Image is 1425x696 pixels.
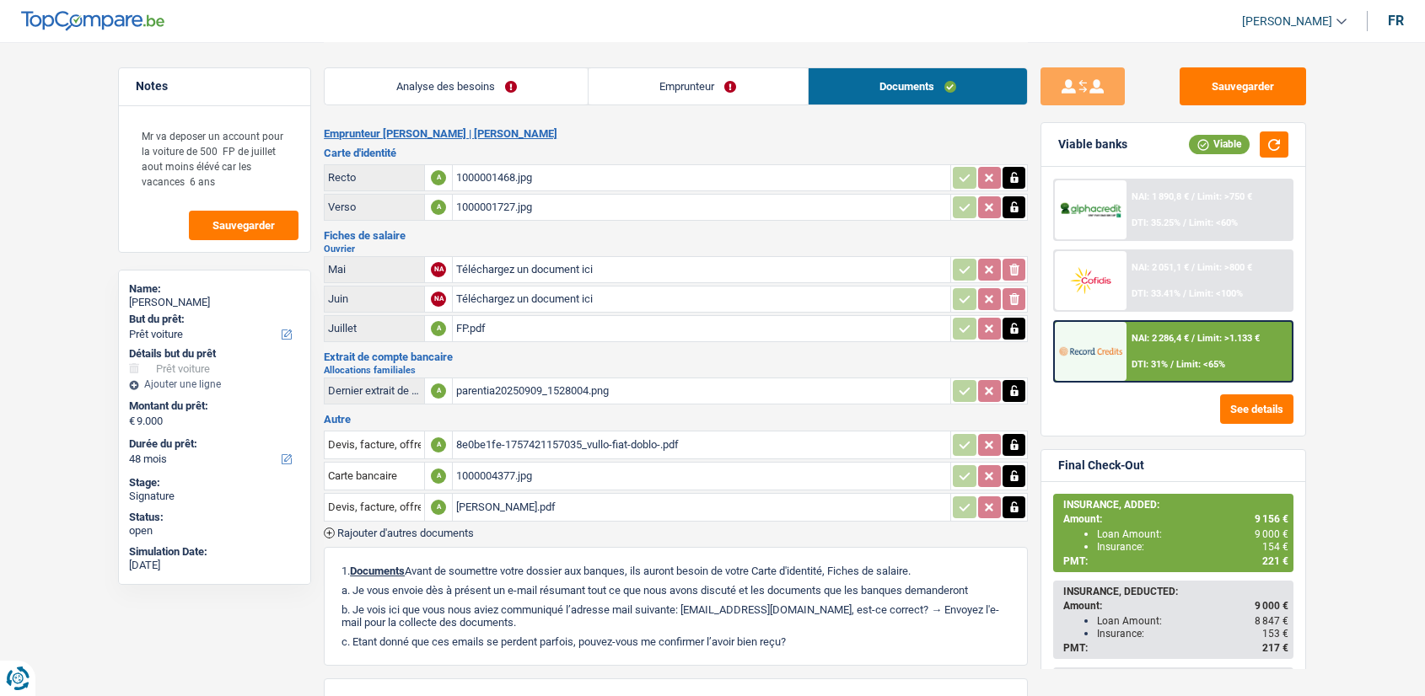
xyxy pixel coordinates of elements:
[456,463,947,489] div: 1000004377.jpg
[1229,8,1347,35] a: [PERSON_NAME]
[1063,499,1288,511] div: INSURANCE, ADDED:
[1063,600,1288,612] div: Amount:
[1197,333,1260,344] span: Limit: >1.133 €
[456,165,947,190] div: 1000001468.jpg
[129,559,300,572] div: [DATE]
[328,384,421,397] div: Dernier extrait de compte pour vos allocations familiales
[1063,513,1288,525] div: Amount:
[324,414,1028,425] h3: Autre
[431,200,446,215] div: A
[809,68,1028,104] a: Documents
[431,262,446,277] div: NA
[1255,600,1288,612] span: 9 000 €
[324,244,1028,254] h2: Ouvrier
[1097,541,1288,553] div: Insurance:
[456,495,947,520] div: [PERSON_NAME].pdf
[1058,458,1144,473] div: Final Check-Out
[1262,628,1288,640] span: 153 €
[456,316,947,341] div: FP.pdf
[589,68,808,104] a: Emprunteur
[1191,191,1195,202] span: /
[328,263,421,276] div: Mai
[1180,67,1306,105] button: Sauvegarder
[431,170,446,185] div: A
[1059,201,1121,220] img: AlphaCredit
[129,399,297,413] label: Montant du prêt:
[212,220,275,231] span: Sauvegarder
[1388,13,1404,29] div: fr
[1097,615,1288,627] div: Loan Amount:
[1063,555,1288,567] div: PMT:
[21,11,164,31] img: TopCompare Logo
[1183,217,1186,228] span: /
[129,476,300,490] div: Stage:
[328,292,421,305] div: Juin
[431,292,446,307] div: NA
[1220,394,1293,424] button: See details
[1262,642,1288,654] span: 217 €
[1255,528,1288,540] span: 9 000 €
[324,230,1028,241] h3: Fiches de salaire
[1191,333,1195,344] span: /
[1063,642,1288,654] div: PMT:
[456,378,947,404] div: parentia20250909_1528004.png
[341,584,1010,597] p: a. Je vous envoie dès à présent un e-mail résumant tout ce que nous avons discuté et les doc...
[341,603,1010,629] p: b. Je vois ici que vous nous aviez communiqué l’adresse mail suivante: [EMAIL_ADDRESS][DOMAIN_NA...
[129,378,300,390] div: Ajouter une ligne
[1183,288,1186,299] span: /
[129,490,300,503] div: Signature
[129,415,135,428] span: €
[1132,262,1189,273] span: NAI: 2 051,1 €
[1255,615,1288,627] span: 8 847 €
[129,524,300,538] div: open
[431,321,446,336] div: A
[456,195,947,220] div: 1000001727.jpg
[341,635,1010,648] p: c. Etant donné que ces emails se perdent parfois, pouvez-vous me confirmer l’avoir bien reçu?
[431,500,446,515] div: A
[129,545,300,559] div: Simulation Date:
[1197,191,1252,202] span: Limit: >750 €
[324,127,1028,141] h2: Emprunteur [PERSON_NAME] | [PERSON_NAME]
[1132,333,1189,344] span: NAI: 2 286,4 €
[1262,555,1288,567] span: 221 €
[1097,628,1288,640] div: Insurance:
[1189,288,1243,299] span: Limit: <100%
[129,347,300,361] div: Détails but du prêt
[136,79,293,94] h5: Notes
[1262,541,1288,553] span: 154 €
[1255,513,1288,525] span: 9 156 €
[1197,262,1252,273] span: Limit: >800 €
[129,511,300,524] div: Status:
[1132,359,1168,370] span: DTI: 31%
[431,468,446,484] div: A
[328,201,421,213] div: Verso
[189,211,298,240] button: Sauvegarder
[324,527,474,538] button: Rajouter d'autres documents
[129,437,297,451] label: Durée du prêt:
[337,527,474,538] span: Rajouter d'autres documents
[1132,288,1180,299] span: DTI: 33.41%
[1189,135,1250,153] div: Viable
[456,432,947,458] div: 8e0be1fe-1757421157035_vullo-fiat-doblo-.pdf
[341,565,1010,577] p: 1. Avant de soumettre votre dossier aux banques, ils auront besoin de votre Carte d'identité, Fic...
[1097,528,1288,540] div: Loan Amount:
[431,383,446,399] div: A
[431,437,446,452] div: A
[328,171,421,184] div: Recto
[324,147,1028,158] h3: Carte d'identité
[324,351,1028,362] h3: Extrait de compte bancaire
[129,313,297,326] label: But du prêt:
[129,282,300,296] div: Name:
[1242,14,1332,29] span: [PERSON_NAME]
[325,68,588,104] a: Analyse des besoins
[1058,137,1127,152] div: Viable banks
[1176,359,1225,370] span: Limit: <65%
[1191,262,1195,273] span: /
[1189,217,1238,228] span: Limit: <60%
[1063,586,1288,597] div: INSURANCE, DEDUCTED:
[1132,217,1180,228] span: DTI: 35.25%
[1132,191,1189,202] span: NAI: 1 890,8 €
[324,366,1028,375] h2: Allocations familiales
[328,322,421,335] div: Juillet
[1059,335,1121,367] img: Record Credits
